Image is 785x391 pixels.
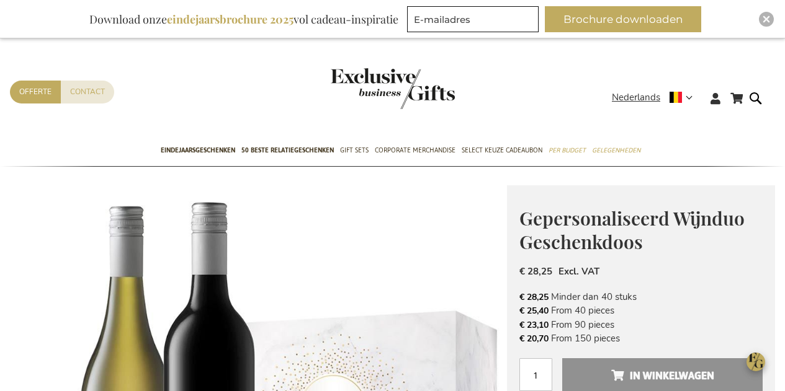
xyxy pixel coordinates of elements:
[340,136,369,167] a: Gift Sets
[241,144,334,157] span: 50 beste relatiegeschenken
[519,332,763,345] li: From 150 pieces
[519,265,552,278] span: € 28,25
[519,304,763,317] li: From 40 pieces
[592,144,640,157] span: Gelegenheden
[331,68,455,109] img: Exclusive Business gifts logo
[340,144,369,157] span: Gift Sets
[331,68,393,109] a: store logo
[161,136,235,167] a: Eindejaarsgeschenken
[592,136,640,167] a: Gelegenheden
[763,15,770,23] img: Close
[519,318,763,332] li: From 90 pieces
[161,144,235,157] span: Eindejaarsgeschenken
[407,6,542,36] form: marketing offers and promotions
[407,6,539,32] input: E-mailadres
[462,144,542,157] span: Select Keuze Cadeaubon
[519,305,549,317] span: € 25,40
[759,12,774,27] div: Close
[519,358,552,391] input: Aantal
[549,136,586,167] a: Per Budget
[462,136,542,167] a: Select Keuze Cadeaubon
[519,206,745,255] span: Gepersonaliseerd Wijnduo Geschenkdoos
[84,6,404,32] div: Download onze vol cadeau-inspiratie
[167,12,294,27] b: eindejaarsbrochure 2025
[558,265,599,278] span: Excl. VAT
[519,290,763,304] li: Minder dan 40 stuks
[519,291,549,303] span: € 28,25
[375,136,455,167] a: Corporate Merchandise
[61,81,114,103] a: Contact
[375,144,455,157] span: Corporate Merchandise
[519,319,549,331] span: € 23,10
[612,90,660,105] span: Nederlands
[549,144,586,157] span: Per Budget
[519,333,549,345] span: € 20,70
[241,136,334,167] a: 50 beste relatiegeschenken
[10,81,61,103] a: Offerte
[545,6,701,32] button: Brochure downloaden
